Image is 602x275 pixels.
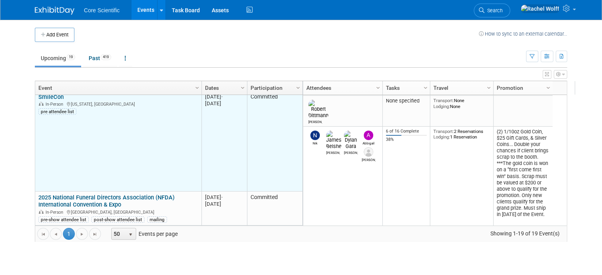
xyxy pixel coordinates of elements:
span: Events per page [101,228,186,240]
span: Go to the last page [92,231,98,237]
td: Committed [247,91,302,192]
a: Tasks [386,81,425,95]
a: Column Settings [422,81,430,93]
span: Lodging: [433,104,450,109]
div: Alex Belshe [362,157,376,162]
a: Column Settings [374,81,383,93]
a: Column Settings [294,81,303,93]
img: James Belshe [326,131,342,150]
a: Participation [251,81,297,95]
a: Event [38,81,196,95]
div: post-show attendee list [91,216,144,223]
div: Robert Dittmann [308,119,322,124]
a: Attendees [306,81,377,95]
div: None None [433,98,490,109]
span: Column Settings [239,85,246,91]
img: Abbigail Belshe [364,131,373,140]
a: Column Settings [544,81,553,93]
div: [US_STATE], [GEOGRAPHIC_DATA] [38,101,198,107]
span: Column Settings [422,85,429,91]
a: Column Settings [485,81,494,93]
div: [DATE] [205,201,243,207]
div: pre attendee list [38,108,76,115]
div: Dylan Gara [344,150,358,155]
a: Go to the previous page [50,228,62,240]
span: - [221,94,223,100]
div: Nik Koelblinger [308,140,322,145]
span: 50 [112,228,125,239]
div: James Belshe [326,150,340,155]
img: ExhibitDay [35,7,74,15]
span: Lodging: [433,134,450,140]
a: Go to the first page [37,228,49,240]
span: Transport: [433,98,454,103]
img: In-Person Event [39,210,44,214]
td: Committed [247,192,302,226]
span: Go to the next page [79,231,85,237]
span: In-Person [46,102,66,107]
a: How to sync to an external calendar... [479,31,567,37]
div: [DATE] [205,93,243,100]
div: pre-show attendee list [38,216,89,223]
div: None specified [386,98,427,104]
span: Column Settings [194,85,200,91]
a: Column Settings [239,81,247,93]
a: Travel [433,81,488,95]
div: 6 of 16 Complete [386,129,427,134]
img: Rachel Wolff [520,4,560,13]
button: Add Event [35,28,74,42]
span: Transport: [433,129,454,134]
a: Go to the next page [76,228,88,240]
img: In-Person Event [39,102,44,106]
span: Go to the first page [40,231,46,237]
img: Robert Dittmann [308,100,329,119]
span: select [127,231,134,238]
span: Core Scientific [84,7,120,13]
a: Go to the last page [89,228,101,240]
span: Go to the previous page [53,231,59,237]
div: Abbigail Belshe [362,140,376,145]
a: 2025 National Funeral Directors Association (NFDA) International Convention & Expo [38,194,175,209]
span: Showing 1-19 of 19 Event(s) [483,228,567,239]
span: - [221,194,223,200]
td: (2) 1/10oz Gold Coin, $25 Gift Cards, & Silver Coins... Double your chances if client brings scra... [493,127,553,227]
span: Column Settings [375,85,381,91]
span: Column Settings [486,85,492,91]
a: Dates [205,81,242,95]
div: 38% [386,137,427,142]
div: [GEOGRAPHIC_DATA], [GEOGRAPHIC_DATA] [38,209,198,215]
a: Past419 [83,51,117,66]
div: [DATE] [205,194,243,201]
span: 419 [101,54,111,60]
span: 1 [63,228,75,240]
div: 2 Reservations 1 Reservation [433,129,490,140]
span: Column Settings [295,85,301,91]
div: [DATE] [205,100,243,107]
span: Column Settings [545,85,551,91]
img: Dylan Gara [344,131,358,150]
div: mailing [147,216,167,223]
span: In-Person [46,210,66,215]
a: Promotion [497,81,547,95]
a: Search [474,4,510,17]
span: 19 [66,54,75,60]
a: Upcoming19 [35,51,81,66]
img: Nik Koelblinger [310,131,320,140]
a: Column Settings [193,81,202,93]
span: Search [484,8,503,13]
img: Alex Belshe [364,147,373,157]
a: SmileCon [38,93,64,101]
